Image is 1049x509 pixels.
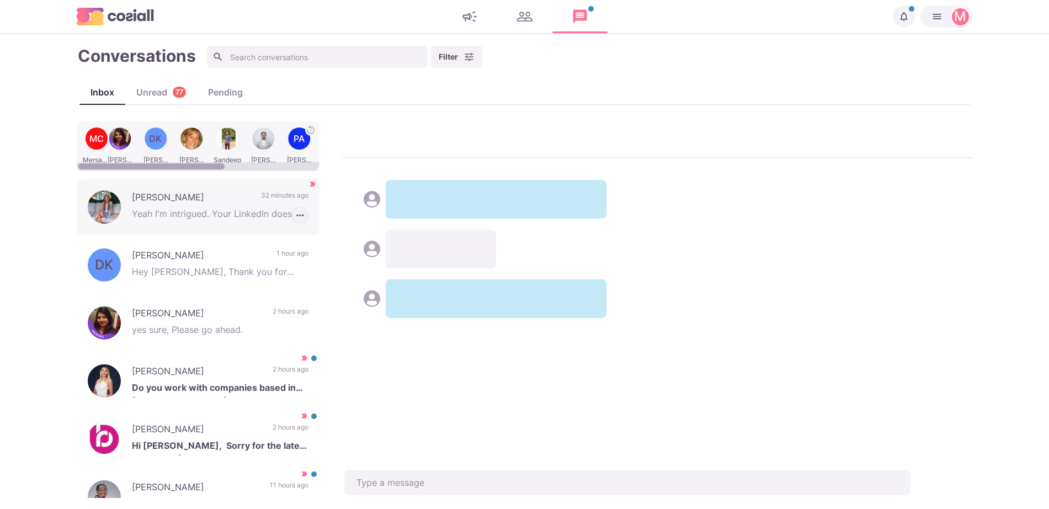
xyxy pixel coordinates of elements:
p: [PERSON_NAME] [132,190,250,207]
p: [PERSON_NAME] [132,364,262,381]
p: Do you work with companies based in [GEOGRAPHIC_DATA]? [132,381,308,397]
p: Hi [PERSON_NAME], Sorry for the late response. [GEOGRAPHIC_DATA]-based would be great. [PERSON_NAME] [132,439,308,455]
img: Mersaydes Curtis [88,190,121,224]
input: Search conversations [207,46,428,68]
img: Richard Carnes [88,422,121,455]
p: yes sure, Please go ahead. [132,323,308,340]
p: 32 minutes ago [261,190,308,207]
button: Martin [920,6,973,28]
p: 11 hours ago [270,480,308,497]
p: 2 hours ago [273,422,308,439]
p: Yeah I'm intrigued. Your LinkedIn doesn't say much. [132,207,308,224]
button: Filter [430,46,483,68]
p: Hey [PERSON_NAME], Thank you for reaching out. I am not interested at the moment. Best regards, [... [132,265,308,282]
button: Notifications [893,6,915,28]
p: 77 [175,87,183,98]
p: 1 hour ago [276,248,308,265]
p: [PERSON_NAME] [132,248,265,265]
div: Unread [125,86,197,99]
p: [PERSON_NAME] [132,422,262,439]
h1: Conversations [78,46,196,66]
img: Molly Clifford [88,364,121,397]
div: Dwight K. [95,258,113,272]
img: Prachi Mittal [88,306,121,340]
p: 2 hours ago [273,364,308,381]
p: [PERSON_NAME] [132,480,259,497]
div: Pending [197,86,254,99]
p: [PERSON_NAME] [132,306,262,323]
p: 2 hours ago [273,306,308,323]
div: Martin [954,10,966,23]
div: Inbox [79,86,125,99]
img: logo [77,8,154,25]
